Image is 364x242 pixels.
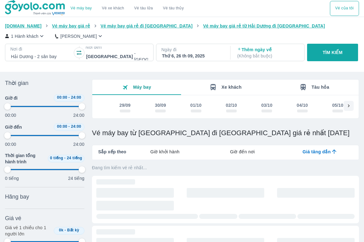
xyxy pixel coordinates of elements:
span: Tàu hỏa [311,85,329,90]
p: 0 tiếng [5,175,19,181]
p: ( Không bắt buộc ) [237,53,299,59]
div: scrollable day and price [107,101,344,115]
span: Thời gian [5,79,28,87]
span: Giờ đến nơi [230,149,255,155]
a: Vé xe khách [102,6,124,11]
span: Giá vé [5,215,21,222]
span: Xe khách [221,85,241,90]
p: 1 Hành khách [11,33,38,39]
div: 02/10 [226,102,237,108]
div: choose transportation mode [330,1,359,16]
span: Hãng bay [5,193,29,200]
p: Đang tìm kiếm vé rẻ nhất... [92,165,359,171]
div: lab API tabs example [126,145,359,158]
h1: Vé máy bay từ [GEOGRAPHIC_DATA] đi [GEOGRAPHIC_DATA] giá rẻ nhất [DATE] [92,129,359,137]
span: 24 tiếng [67,156,82,160]
div: 30/09 [155,102,166,108]
span: 24:00 [71,124,81,129]
nav: breadcrumb [5,23,359,29]
div: choose transportation mode [66,1,189,16]
p: Ngày đi [161,47,224,53]
span: 0k [59,228,63,232]
span: Giờ khởi hành [150,149,179,155]
span: Vé máy bay giá rẻ đi [GEOGRAPHIC_DATA] [101,23,193,28]
button: Vé tàu thủy [158,1,189,16]
span: 0 tiếng [50,156,63,160]
button: 1 Hành khách [5,33,45,39]
span: Vé máy bay giá rẻ [52,23,90,28]
span: Bất kỳ [67,228,79,232]
p: - [GEOGRAPHIC_DATA] [134,50,180,63]
p: 00:00 [5,141,16,147]
p: Nơi đi [10,46,73,52]
span: [DOMAIN_NAME] [5,23,42,28]
div: 05/10 [332,102,343,108]
button: Vé của tôi [330,1,359,16]
div: Thứ 6, 26 th 09, 2025 [162,53,224,59]
p: Nơi đến [85,44,148,50]
span: 24:00 [71,95,81,100]
div: 03/10 [261,102,272,108]
p: Thêm ngày về [237,47,299,59]
span: Sắp xếp theo [98,149,126,155]
span: - [64,156,66,160]
span: - [65,228,66,232]
span: Vé máy bay giá rẻ từ Hải Dương đi [GEOGRAPHIC_DATA] [203,23,325,28]
span: Thời gian tổng hành trình [5,152,45,165]
span: Máy bay [133,85,151,90]
p: 00:00 [5,112,16,118]
div: 29/09 [119,102,131,108]
span: Giờ đi [5,95,18,101]
span: 00:00 [57,124,67,129]
p: 24 tiếng [68,175,84,181]
a: Vé máy bay [71,6,92,11]
button: [PERSON_NAME] [55,33,104,39]
p: 24:00 [73,141,84,147]
p: [PERSON_NAME] [60,33,97,39]
span: Giá tăng dần [303,149,331,155]
a: Vé tàu lửa [129,1,158,16]
span: Giờ đến [5,124,22,130]
span: - [68,95,70,100]
span: - [68,124,70,129]
div: 01/10 [190,102,202,108]
p: Giá vé 1 chiều cho 1 người lớn [5,225,51,237]
p: 24:00 [73,112,84,118]
span: 00:00 [57,95,67,100]
div: 04/10 [297,102,308,108]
